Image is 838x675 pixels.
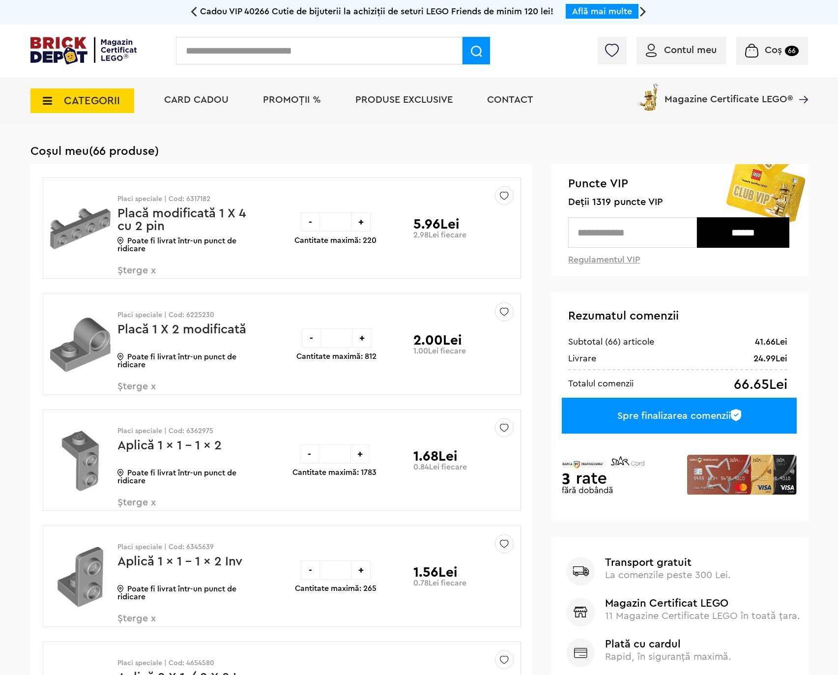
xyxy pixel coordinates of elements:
a: Regulamentul VIP [568,255,640,264]
div: - [301,560,320,580]
span: Rezumatul comenzii [568,310,679,322]
span: La comenzile peste 300 Lei. [605,570,731,580]
a: Află mai multe [572,7,632,16]
p: Poate fi livrat într-un punct de ridicare [117,353,258,369]
p: Placi speciale | Cod: 4654580 [117,660,258,667]
p: 1.56Lei [413,565,458,579]
span: Șterge x [117,498,233,519]
span: (66 produse) [89,146,159,157]
p: Placi speciale | Cod: 6317182 [117,196,258,203]
b: Magazin Certificat LEGO [605,598,801,609]
img: Placă modificată 1 X 4 cu 2 pin [50,192,111,265]
p: 5.96Lei [413,217,460,231]
p: Cantitate maximă: 812 [296,352,376,360]
div: Totalul comenzii [568,378,634,389]
span: 11 Magazine Certificate LEGO în toată țara. [605,611,800,621]
p: Placi speciale | Cod: 6345639 [117,544,258,551]
img: Aplică 1 x 1 - 1 x 2 Inv [50,540,111,614]
a: Aplică 1 x 1 - 1 x 2 Inv [117,555,242,568]
span: Șterge x [117,382,233,403]
p: Poate fi livrat într-un punct de ridicare [117,237,258,253]
img: Aplică 1 x 1 - 1 x 2 [50,424,111,498]
p: Poate fi livrat într-un punct de ridicare [117,585,258,601]
span: Coș [765,45,782,55]
a: Aplică 1 x 1 - 1 x 2 [117,439,222,452]
div: Subtotal (66) articole [568,336,654,348]
span: Magazine Certificate LEGO® [665,82,793,104]
div: + [351,560,371,580]
img: Magazin Certificat LEGO [566,598,595,626]
span: Puncte VIP [568,176,791,192]
p: Placi speciale | Cod: 6225230 [117,312,258,319]
div: 24.99Lei [753,352,787,364]
a: Contul meu [646,45,717,55]
a: Spre finalizarea comenzii [562,398,796,434]
div: Livrare [568,352,596,364]
img: Transport gratuit [566,557,595,586]
a: Card Cadou [164,95,229,105]
span: Deții 1319 puncte VIP [568,197,791,208]
p: 2.00Lei [413,333,462,347]
p: Placi speciale | Cod: 6362975 [117,428,258,435]
span: Șterge x [117,265,233,287]
div: - [301,212,320,232]
a: Contact [487,95,533,105]
p: 2.98Lei fiecare [413,231,466,239]
p: Cantitate maximă: 265 [295,585,376,592]
p: Cantitate maximă: 220 [294,236,376,244]
a: Placă 1 X 2 modificată [117,323,246,336]
div: - [302,328,321,348]
a: PROMOȚII % [263,95,321,105]
div: + [352,328,372,348]
div: + [351,212,371,232]
div: - [300,444,319,464]
a: Magazine Certificate LEGO® [793,82,808,91]
h1: Coșul meu [30,145,808,158]
div: + [350,444,370,464]
span: Contul meu [664,45,717,55]
p: 0.84Lei fiecare [413,463,467,471]
span: Șterge x [117,614,233,635]
b: Plată cu cardul [605,639,801,649]
p: 0.78Lei fiecare [413,579,466,587]
div: 66.65Lei [734,378,787,392]
b: Transport gratuit [605,557,801,568]
p: 1.68Lei [413,449,458,463]
img: Placă 1 X 2 modificată [50,308,111,382]
a: Placă modificată 1 X 4 cu 2 pin [117,207,246,233]
span: Rapid, în siguranță maximă. [605,652,731,662]
a: Produse exclusive [355,95,453,105]
p: Poate fi livrat într-un punct de ridicare [117,469,258,485]
div: 41.66Lei [755,336,787,348]
p: Cantitate maximă: 1783 [292,469,376,476]
p: 1.00Lei fiecare [413,347,466,355]
img: Plată cu cardul [566,639,595,667]
span: Cadou VIP 40266 Cutie de bijuterii la achiziții de seturi LEGO Friends de minim 120 lei! [200,7,553,16]
span: CATEGORII [64,95,120,106]
small: 66 [785,46,799,56]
